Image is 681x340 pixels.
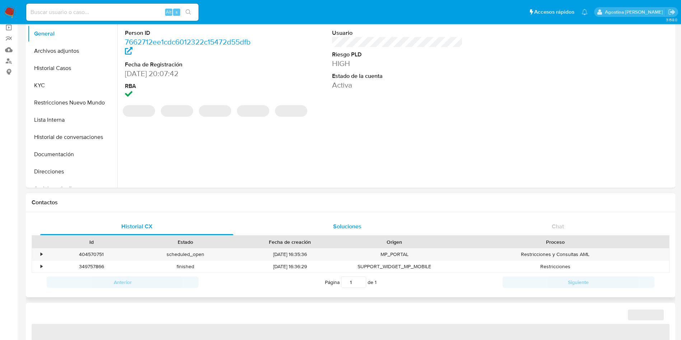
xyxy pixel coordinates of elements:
[332,59,463,69] dd: HIGH
[125,61,256,69] dt: Fecha de Registración
[28,60,117,77] button: Historial Casos
[28,111,117,129] button: Lista Interna
[332,51,463,59] dt: Riesgo PLD
[348,261,442,273] div: SUPPORT_WIDGET_MP_MOBILE
[238,238,342,246] div: Fecha de creación
[28,129,117,146] button: Historial de conversaciones
[442,248,669,260] div: Restricciones y Consultas AML
[28,180,117,197] button: Anticipos de dinero
[125,69,256,79] dd: [DATE] 20:07:42
[26,8,199,17] input: Buscar usuario o caso...
[348,248,442,260] div: MP_PORTAL
[332,29,463,37] dt: Usuario
[28,42,117,60] button: Archivos adjuntos
[237,105,269,117] span: ‌
[28,163,117,180] button: Direcciones
[668,8,676,16] a: Salir
[666,17,677,23] span: 3.158.0
[353,238,437,246] div: Origen
[181,7,196,17] button: search-icon
[233,248,348,260] div: [DATE] 16:35:36
[125,37,251,57] a: 7662712ee1cdc6012322c15472d55dfb
[375,279,377,286] span: 1
[139,248,233,260] div: scheduled_open
[28,77,117,94] button: KYC
[534,8,574,16] span: Accesos rápidos
[332,80,463,90] dd: Activa
[41,251,42,258] div: •
[28,25,117,42] button: General
[275,105,307,117] span: ‌
[582,9,588,15] a: Notificaciones
[144,238,228,246] div: Estado
[605,9,666,15] p: agostina.faruolo@mercadolibre.com
[121,222,153,230] span: Historial CX
[333,222,362,230] span: Soluciones
[28,146,117,163] button: Documentación
[32,199,670,206] h1: Contactos
[139,261,233,273] div: finished
[28,94,117,111] button: Restricciones Nuevo Mundo
[45,261,139,273] div: 349757866
[161,105,193,117] span: ‌
[332,72,463,80] dt: Estado de la cuenta
[442,261,669,273] div: Restricciones
[552,222,564,230] span: Chat
[199,105,231,117] span: ‌
[503,276,654,288] button: Siguiente
[176,9,178,15] span: s
[325,276,377,288] span: Página de
[123,105,155,117] span: ‌
[50,238,134,246] div: Id
[233,261,348,273] div: [DATE] 16:36:29
[447,238,664,246] div: Proceso
[45,248,139,260] div: 404570751
[166,9,172,15] span: Alt
[125,29,256,37] dt: Person ID
[41,263,42,270] div: •
[47,276,199,288] button: Anterior
[125,82,256,90] dt: RBA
